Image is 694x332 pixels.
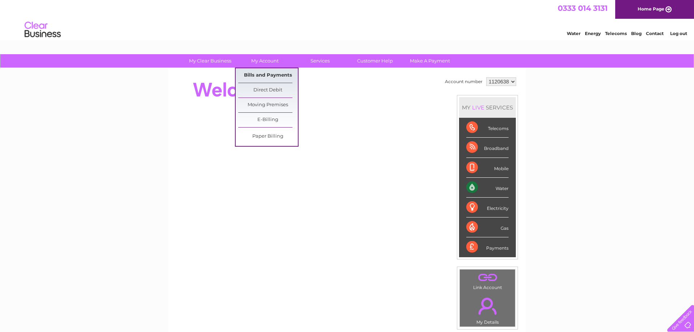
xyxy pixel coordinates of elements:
[459,97,516,118] div: MY SERVICES
[466,178,509,198] div: Water
[462,271,513,284] a: .
[462,293,513,319] a: .
[400,54,460,68] a: Make A Payment
[24,19,61,41] img: logo.png
[466,198,509,217] div: Electricity
[670,31,687,36] a: Log out
[177,4,518,35] div: Clear Business is a trading name of Verastar Limited (registered in [GEOGRAPHIC_DATA] No. 3667643...
[558,4,608,13] a: 0333 014 3131
[466,237,509,257] div: Payments
[180,54,240,68] a: My Clear Business
[235,54,295,68] a: My Account
[585,31,601,36] a: Energy
[238,129,298,144] a: Paper Billing
[466,158,509,178] div: Mobile
[238,68,298,83] a: Bills and Payments
[238,98,298,112] a: Moving Premises
[443,76,484,88] td: Account number
[459,292,515,327] td: My Details
[471,104,486,111] div: LIVE
[466,138,509,158] div: Broadband
[567,31,581,36] a: Water
[345,54,405,68] a: Customer Help
[631,31,642,36] a: Blog
[290,54,350,68] a: Services
[466,217,509,237] div: Gas
[238,113,298,127] a: E-Billing
[459,269,515,292] td: Link Account
[605,31,627,36] a: Telecoms
[238,83,298,98] a: Direct Debit
[646,31,664,36] a: Contact
[466,118,509,138] div: Telecoms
